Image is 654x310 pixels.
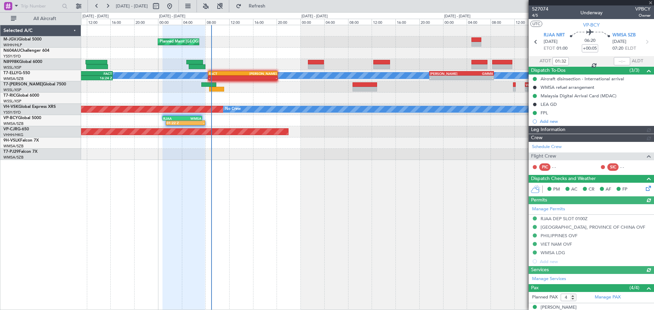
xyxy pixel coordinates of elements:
span: M-JGVJ [3,37,18,42]
div: WMSA [182,116,201,120]
a: N604AUChallenger 604 [3,49,49,53]
a: VP-CJRG-650 [3,127,29,131]
div: - [185,121,204,125]
a: Manage PAX [595,294,621,301]
div: 04:00 [324,19,348,25]
div: 12:00 [514,19,538,25]
div: 12:00 [87,19,111,25]
div: - [526,87,560,91]
span: N604AU [3,49,20,53]
span: T7-[PERSON_NAME] [3,82,43,86]
span: AF [606,186,611,193]
div: - [209,76,243,80]
div: [DATE] - [DATE] [444,14,470,19]
a: T7-ELLYG-550 [3,71,30,75]
span: CR [589,186,594,193]
a: N8998KGlobal 6000 [3,60,42,64]
div: - [462,76,493,80]
div: 04:00 [182,19,206,25]
span: Dispatch To-Dos [531,67,565,75]
a: WSSL/XSP [3,65,21,70]
span: Owner [635,13,651,18]
span: ALDT [632,58,643,65]
div: [PERSON_NAME] [430,71,462,76]
a: VP-BCYGlobal 5000 [3,116,41,120]
div: 12:00 [229,19,253,25]
a: 9H-VSLKFalcon 7X [3,138,39,143]
a: WSSL/XSP [3,87,21,93]
button: Refresh [233,1,274,12]
div: 01:22 Z [167,121,186,125]
span: 4/5 [532,13,548,18]
div: Add new [540,118,651,124]
a: WIHH/HLP [3,43,22,48]
div: 16:00 [395,19,419,25]
span: ELDT [625,45,636,52]
div: Aircraft disinsection - International arrival [541,76,624,82]
span: T7-RIC [3,94,16,98]
span: ETOT [544,45,555,52]
div: 12:00 [372,19,395,25]
div: [DATE] - [DATE] [159,14,185,19]
span: All Aircraft [18,16,72,21]
div: 20:00 [277,19,300,25]
span: T7-PJ29 [3,150,19,154]
span: VP-CJR [3,127,17,131]
a: VH-VSKGlobal Express XRS [3,105,56,109]
span: RJAA NRT [544,32,565,39]
a: M-JGVJGlobal 5000 [3,37,42,42]
span: VP-BCY [583,21,600,29]
div: [DATE] - [DATE] [82,14,109,19]
input: Trip Number [21,1,60,11]
span: 527074 [532,5,548,13]
div: Malaysia Digital Arrival Card (MDAC) [541,93,617,99]
span: WMSA SZB [612,32,636,39]
label: Planned PAX [532,294,558,301]
a: WMSA/SZB [3,144,24,149]
a: T7-[PERSON_NAME]Global 7500 [3,82,66,86]
a: WMSA/SZB [3,76,24,81]
a: YSSY/SYD [3,54,21,59]
span: PM [553,186,560,193]
div: 00:00 [443,19,467,25]
span: [DATE] [544,38,558,45]
div: - [243,76,277,80]
div: FACT [209,71,243,76]
div: 00:00 [158,19,182,25]
div: RJAA [163,116,182,120]
div: 20:00 [419,19,443,25]
span: 01:00 [557,45,567,52]
span: (4/4) [629,284,639,291]
div: Underway [580,9,603,16]
span: N8998K [3,60,19,64]
span: Dispatch Checks and Weather [531,175,596,183]
div: WSSS [526,83,560,87]
div: FACT [75,71,112,76]
span: VP-BCY [3,116,18,120]
div: GMMX [462,71,493,76]
div: 08:00 [490,19,514,25]
div: [DATE] - [DATE] [301,14,328,19]
div: 16:00 [253,19,277,25]
div: No Crew [225,104,241,114]
a: WSSL/XSP [3,99,21,104]
div: [PERSON_NAME] [243,71,277,76]
a: WMSA/SZB [3,121,24,126]
div: WMSA refuel arrangement [541,84,594,90]
span: VH-VSK [3,105,18,109]
a: VHHH/HKG [3,132,24,137]
span: FP [622,186,627,193]
span: (3/3) [629,67,639,74]
span: T7-ELLY [3,71,18,75]
div: - [430,76,462,80]
div: 20:00 [134,19,158,25]
div: 08:00 [205,19,229,25]
a: T7-PJ29Falcon 7X [3,150,37,154]
span: 07:20 [612,45,623,52]
span: [DATE] [612,38,626,45]
span: [DATE] - [DATE] [116,3,148,9]
span: Pax [531,284,539,292]
div: 08:00 [348,19,372,25]
div: Planned Maint [GEOGRAPHIC_DATA] (Seletar) [160,37,240,47]
span: 06:20 [585,37,595,44]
